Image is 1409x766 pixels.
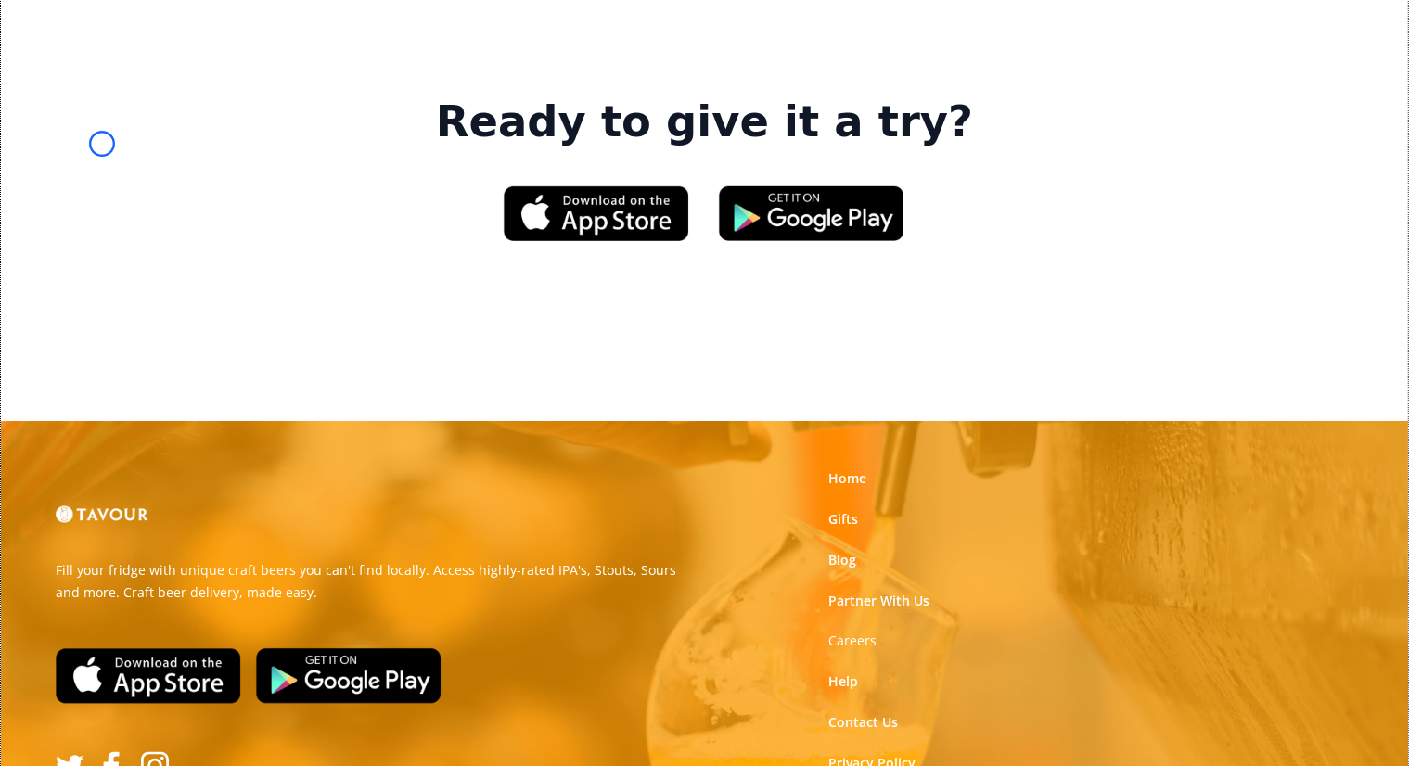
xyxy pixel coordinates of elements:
[829,469,867,488] a: Home
[829,592,930,610] a: Partner With Us
[56,559,691,604] p: Fill your fridge with unique craft beers you can't find locally. Access highly-rated IPA's, Stout...
[829,673,859,692] a: Help
[829,632,877,650] strong: Careers
[829,510,859,529] a: Gifts
[436,96,973,148] strong: Ready to give it a try?
[829,551,857,569] a: Blog
[829,714,899,733] a: Contact Us
[829,632,877,651] a: Careers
